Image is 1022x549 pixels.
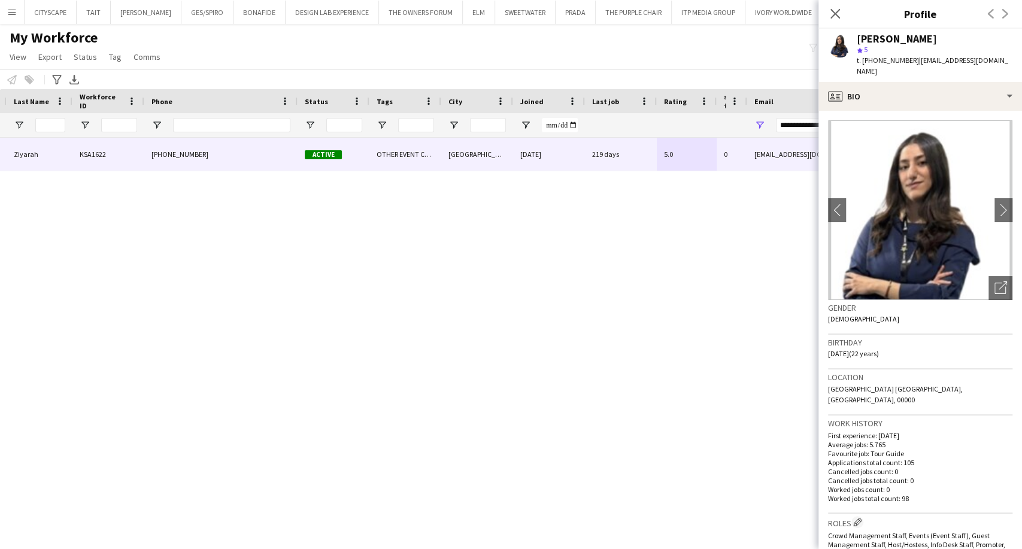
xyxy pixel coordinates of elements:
[101,118,137,132] input: Workforce ID Filter Input
[828,314,899,323] span: [DEMOGRAPHIC_DATA]
[286,1,379,24] button: DESIGN LAB EXPERIENCE
[74,51,97,62] span: Status
[181,1,233,24] button: GES/SPIRO
[520,120,531,131] button: Open Filter Menu
[828,120,1012,300] img: Crew avatar or photo
[14,97,49,106] span: Last Name
[5,49,31,65] a: View
[470,118,506,132] input: City Filter Input
[151,120,162,131] button: Open Filter Menu
[828,302,1012,313] h3: Gender
[754,120,765,131] button: Open Filter Menu
[857,56,919,65] span: t. [PHONE_NUMBER]
[828,418,1012,429] h3: Work history
[109,51,122,62] span: Tag
[754,97,774,106] span: Email
[379,1,463,24] button: THE OWNERS FORUM
[495,1,556,24] button: SWEETWATER
[151,97,172,106] span: Phone
[377,97,393,106] span: Tags
[828,372,1012,383] h3: Location
[129,49,165,65] a: Comms
[657,138,717,171] div: 5.0
[233,1,286,24] button: BONAFIDE
[441,138,513,171] div: [GEOGRAPHIC_DATA]
[305,150,342,159] span: Active
[448,97,462,106] span: City
[104,49,126,65] a: Tag
[592,97,619,106] span: Last job
[35,118,65,132] input: Last Name Filter Input
[828,384,963,404] span: [GEOGRAPHIC_DATA] [GEOGRAPHIC_DATA], [GEOGRAPHIC_DATA], 00000
[828,431,1012,440] p: First experience: [DATE]
[377,120,387,131] button: Open Filter Menu
[542,118,578,132] input: Joined Filter Input
[50,72,64,87] app-action-btn: Advanced filters
[398,118,434,132] input: Tags Filter Input
[80,120,90,131] button: Open Filter Menu
[818,6,1022,22] h3: Profile
[7,138,72,171] div: Ziyarah
[585,138,657,171] div: 219 days
[828,349,879,358] span: [DATE] (22 years)
[828,485,1012,494] p: Worked jobs count: 0
[828,494,1012,503] p: Worked jobs total count: 98
[305,120,316,131] button: Open Filter Menu
[14,120,25,131] button: Open Filter Menu
[556,1,596,24] button: PRADA
[776,118,979,132] input: Email Filter Input
[72,138,144,171] div: KSA1622
[25,1,77,24] button: CITYSCAPE
[828,476,1012,485] p: Cancelled jobs total count: 0
[67,72,81,87] app-action-btn: Export XLSX
[828,440,1012,449] p: Average jobs: 5.765
[818,82,1022,111] div: Bio
[69,49,102,65] a: Status
[77,1,111,24] button: TAIT
[448,120,459,131] button: Open Filter Menu
[988,276,1012,300] div: Open photos pop-in
[111,1,181,24] button: [PERSON_NAME]
[34,49,66,65] a: Export
[369,138,441,171] div: OTHER EVENT COMPANY HIRE
[857,56,1008,75] span: | [EMAIL_ADDRESS][DOMAIN_NAME]
[828,337,1012,348] h3: Birthday
[10,29,98,47] span: My Workforce
[857,34,937,44] div: [PERSON_NAME]
[724,29,726,173] span: Jobs (last 90 days)
[520,97,544,106] span: Joined
[828,449,1012,458] p: Favourite job: Tour Guide
[828,467,1012,476] p: Cancelled jobs count: 0
[80,92,123,110] span: Workforce ID
[745,1,822,24] button: IVORY WORLDWIDE
[717,138,747,171] div: 0
[513,138,585,171] div: [DATE]
[596,1,672,24] button: THE PURPLE CHAIR
[134,51,160,62] span: Comms
[828,516,1012,529] h3: Roles
[664,97,687,106] span: Rating
[828,458,1012,467] p: Applications total count: 105
[10,51,26,62] span: View
[747,138,987,171] div: [EMAIL_ADDRESS][DOMAIN_NAME]
[326,118,362,132] input: Status Filter Input
[173,118,290,132] input: Phone Filter Input
[38,51,62,62] span: Export
[305,97,328,106] span: Status
[672,1,745,24] button: ITP MEDIA GROUP
[463,1,495,24] button: ELM
[144,138,298,171] div: [PHONE_NUMBER]
[864,45,868,54] span: 5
